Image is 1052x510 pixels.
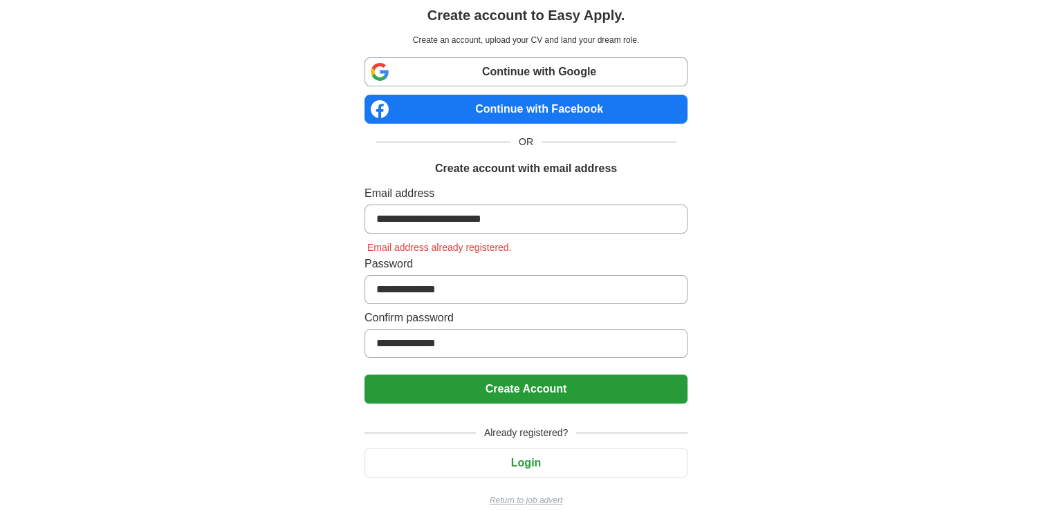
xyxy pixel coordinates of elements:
[427,5,625,26] h1: Create account to Easy Apply.
[364,494,688,507] a: Return to job advert
[510,135,542,149] span: OR
[364,95,688,124] a: Continue with Facebook
[476,426,576,440] span: Already registered?
[364,375,688,404] button: Create Account
[367,34,685,46] p: Create an account, upload your CV and land your dream role.
[364,242,515,253] span: Email address already registered.
[364,256,688,272] label: Password
[364,448,688,478] button: Login
[364,310,688,326] label: Confirm password
[364,185,688,202] label: Email address
[435,160,617,177] h1: Create account with email address
[364,57,688,86] a: Continue with Google
[364,457,688,469] a: Login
